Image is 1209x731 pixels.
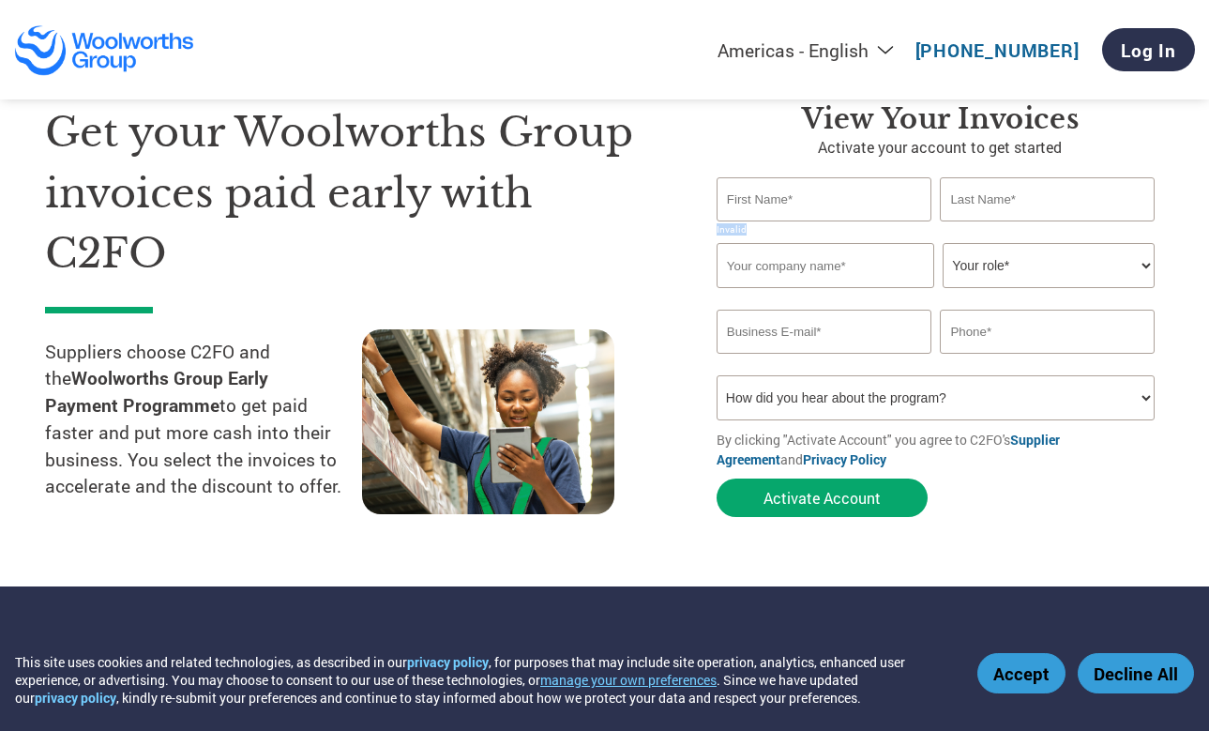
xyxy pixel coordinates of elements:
input: Last Name* [940,177,1155,221]
a: privacy policy [35,689,116,707]
button: Accept [977,653,1065,693]
input: Your company name* [717,243,934,288]
p: Activate your account to get started [717,136,1164,159]
img: supply chain worker [362,329,614,514]
button: Decline All [1078,653,1194,693]
strong: Woolworths Group Early Payment Programme [45,366,268,417]
input: First Name* [717,177,931,221]
div: This site uses cookies and related technologies, as described in our , for purposes that may incl... [15,653,950,707]
a: Log In [1102,28,1195,71]
h1: Get your Woolworths Group invoices paid early with C2FO [45,102,660,284]
input: Phone* [940,310,1155,354]
p: By clicking "Activate Account" you agree to C2FO's and [717,430,1164,469]
div: Invalid last name or last name is too long [940,223,1155,236]
h3: View your invoices [717,102,1164,136]
p: Suppliers choose C2FO and the to get paid faster and put more cash into their business. You selec... [45,339,362,501]
button: manage your own preferences [540,671,717,689]
button: Activate Account [717,479,928,517]
img: Woolworths Group [14,24,195,76]
div: Invalid company name or company name is too long [717,290,1156,302]
a: Privacy Policy [803,450,886,468]
div: Invalid first name or first name is too long [717,223,931,236]
input: Invalid Email format [717,310,931,354]
a: Supplier Agreement [717,431,1060,468]
div: Inavlid Phone Number [940,356,1155,368]
a: privacy policy [407,653,489,671]
div: Inavlid Email Address [717,356,931,368]
select: Title/Role [943,243,1155,288]
a: [PHONE_NUMBER] [915,38,1080,62]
